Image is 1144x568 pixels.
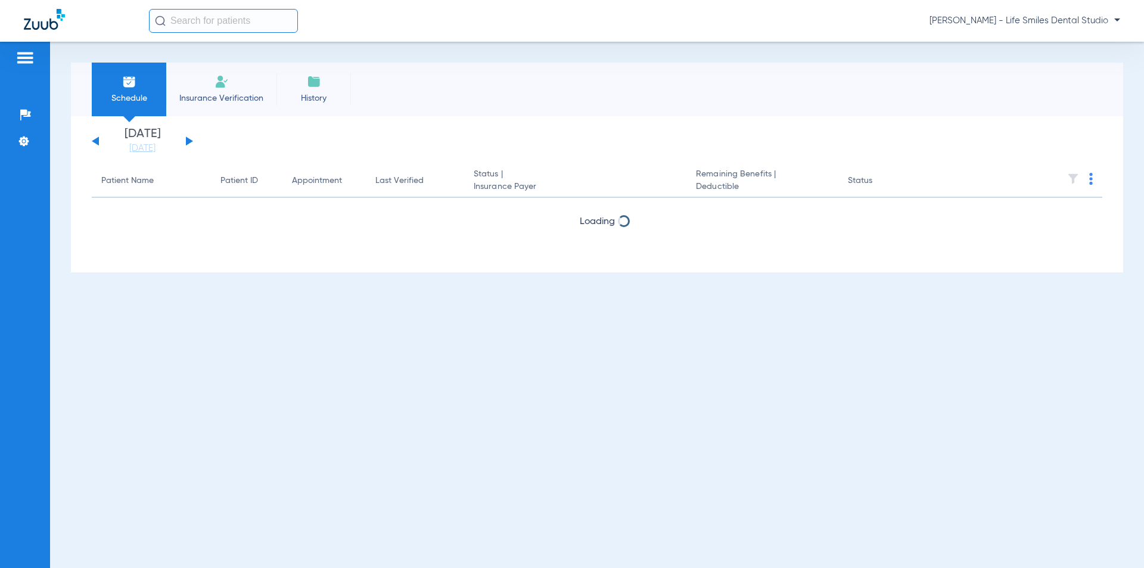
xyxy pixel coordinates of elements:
[122,75,136,89] img: Schedule
[285,92,342,104] span: History
[149,9,298,33] input: Search for patients
[929,15,1120,27] span: [PERSON_NAME] - Life Smiles Dental Studio
[220,175,258,187] div: Patient ID
[686,164,838,198] th: Remaining Benefits |
[838,164,919,198] th: Status
[214,75,229,89] img: Manual Insurance Verification
[580,217,615,226] span: Loading
[107,142,178,154] a: [DATE]
[107,128,178,154] li: [DATE]
[1089,173,1093,185] img: group-dot-blue.svg
[101,175,201,187] div: Patient Name
[15,51,35,65] img: hamburger-icon
[307,75,321,89] img: History
[101,92,157,104] span: Schedule
[24,9,65,30] img: Zuub Logo
[696,181,828,193] span: Deductible
[375,175,455,187] div: Last Verified
[101,175,154,187] div: Patient Name
[292,175,356,187] div: Appointment
[292,175,342,187] div: Appointment
[220,175,273,187] div: Patient ID
[474,181,677,193] span: Insurance Payer
[155,15,166,26] img: Search Icon
[1067,173,1079,185] img: filter.svg
[580,249,615,258] span: Loading
[375,175,424,187] div: Last Verified
[175,92,268,104] span: Insurance Verification
[464,164,686,198] th: Status |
